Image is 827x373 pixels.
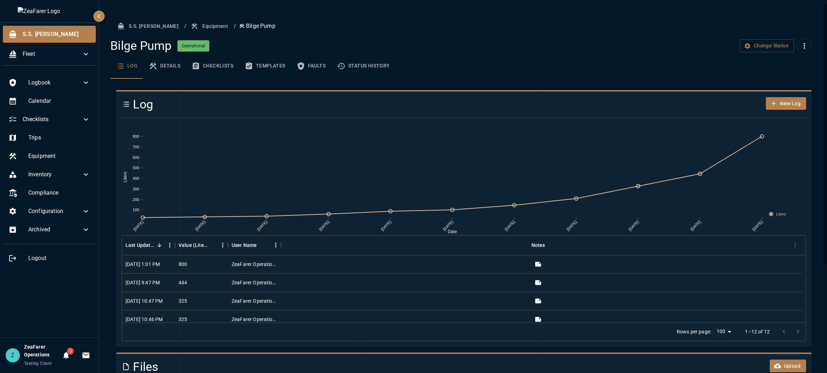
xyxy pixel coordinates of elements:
span: Archived [28,225,82,234]
h4: Bilge Pump [110,39,172,53]
div: Compliance [3,184,96,201]
div: Archived [3,221,96,238]
h6: ZeaFarer Operations [24,343,59,359]
button: Notifications [59,348,73,362]
button: Change equipment status [740,39,794,52]
div: Inventory [3,166,96,183]
p: 1–12 of 12 [745,328,770,335]
li: / [184,22,187,30]
div: Value (Liters) [179,235,208,255]
text: [DATE] [752,219,764,231]
button: View [533,314,543,325]
div: 1/11/2025, 10:47 PM [126,297,163,304]
button: Menu [164,240,175,250]
div: Trips [3,129,96,146]
div: Value (Liters) [175,235,228,255]
div: ZeaFarer Operations [232,297,278,304]
img: ZeaFarer Logo [18,7,81,16]
text: 700 [133,145,139,149]
div: 800 [179,261,187,268]
span: Calendar [28,97,90,105]
div: Fleet [3,46,96,63]
text: [DATE] [318,219,330,231]
span: S.S. [PERSON_NAME] [23,30,90,39]
div: 325 [179,297,187,304]
div: 100 [714,326,734,337]
div: Configuration [3,203,96,220]
div: Last Updated [122,235,175,255]
div: User Name [232,235,257,255]
div: 325 [179,316,187,323]
span: Configuration [28,207,82,215]
div: Logout [3,250,96,267]
text: Liters [123,171,128,182]
div: 444 [179,279,187,286]
span: Checklists [23,115,82,124]
span: Logbook [28,78,82,87]
text: [DATE] [380,219,392,231]
span: Trips [28,134,90,142]
div: Equipment [3,148,96,165]
text: [DATE] [689,219,701,231]
div: Notes [281,235,795,255]
text: 800 [133,134,139,138]
span: 3 [67,348,74,355]
span: Operational [177,42,210,49]
text: [DATE] [566,219,578,231]
div: Z [6,348,20,362]
text: [DATE] [194,219,206,231]
h4: Log [122,97,691,112]
text: 300 [133,187,139,191]
div: Last Updated [126,235,155,255]
text: 400 [133,176,139,180]
button: Faults [291,53,331,79]
text: [DATE] [628,219,640,231]
button: Upload [770,360,806,373]
span: Equipment [28,152,90,160]
text: 100 [133,208,139,212]
text: [DATE] [256,219,268,231]
div: ZeaFarer Operations [232,316,278,323]
button: Details [143,53,186,79]
span: Inventory [28,170,82,179]
span: Logout [28,254,90,262]
button: Equipment [190,20,231,33]
span: Testing Client [24,361,52,366]
button: Sort [257,240,267,250]
div: S.S. [PERSON_NAME] [3,26,96,43]
div: 3/8/2025, 9:47 PM [126,279,160,286]
div: ZeaFarer Operations [232,261,278,268]
div: Checklists [3,111,96,128]
button: Templates [239,53,291,79]
li: / [234,22,236,30]
div: basic tabs example [110,53,812,79]
button: Status History [331,53,396,79]
button: Invitations [79,348,93,362]
p: Rows per page: [677,328,711,335]
text: 500 [133,166,139,170]
div: Calendar [3,93,96,109]
span: Fleet [23,50,82,58]
text: 200 [133,197,139,202]
p: Bilge Pump [239,22,275,30]
div: Notes [531,235,545,255]
text: [DATE] [442,219,454,231]
button: Checklists [186,53,239,79]
text: [DATE] [504,219,516,231]
div: User Name [228,235,281,255]
div: 1/11/2025, 10:46 PM [126,316,163,323]
button: Sort [155,240,164,250]
div: ZeaFarer Operations [232,279,278,286]
button: More actions [797,39,812,53]
button: S.S. [PERSON_NAME] [116,20,181,33]
button: View [533,277,543,288]
button: New Log [766,97,806,110]
div: 9/1/2025, 1:01 PM [126,261,160,268]
button: View [533,296,543,306]
button: Log [110,53,143,79]
div: Logbook [3,74,96,91]
span: Compliance [28,189,90,197]
button: View [533,259,543,270]
text: 600 [133,155,139,160]
button: Menu [217,240,228,250]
